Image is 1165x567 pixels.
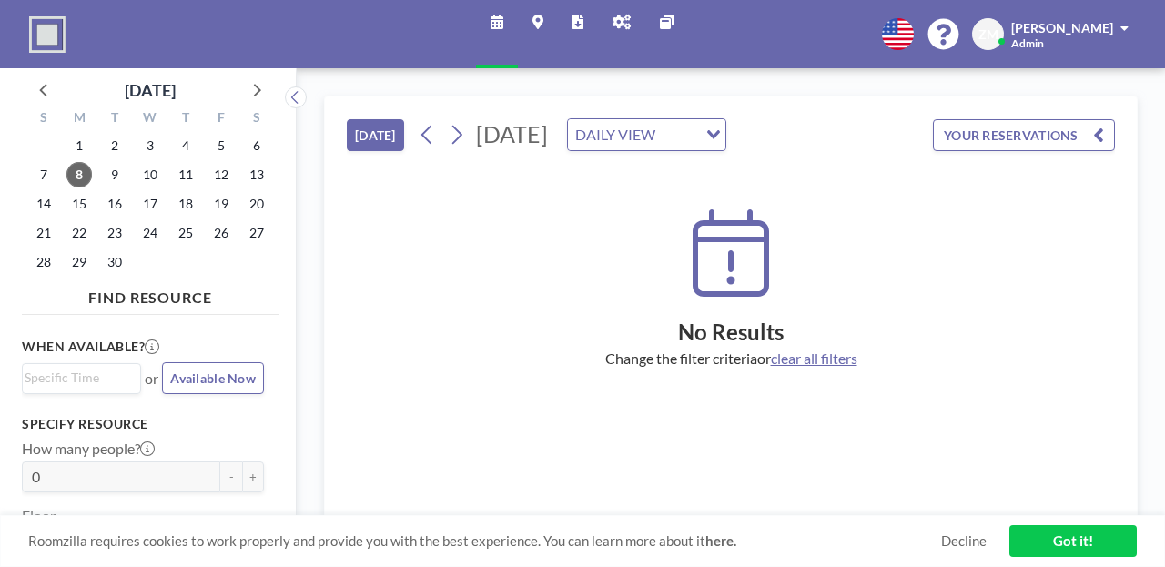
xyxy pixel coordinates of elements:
div: T [167,107,203,131]
span: Friday, September 12, 2025 [208,162,234,187]
button: [DATE] [347,119,404,151]
span: Sunday, September 14, 2025 [31,191,56,217]
span: Sunday, September 21, 2025 [31,220,56,246]
h4: FIND RESOURCE [22,281,279,307]
label: Floor [22,507,56,525]
input: Search for option [661,123,695,147]
span: Saturday, September 13, 2025 [244,162,269,187]
span: Saturday, September 6, 2025 [244,133,269,158]
span: ZM [978,26,998,43]
span: Wednesday, September 10, 2025 [137,162,163,187]
a: Decline [941,532,987,550]
span: Sunday, September 28, 2025 [31,249,56,275]
span: Thursday, September 4, 2025 [173,133,198,158]
span: Monday, September 8, 2025 [66,162,92,187]
label: How many people? [22,440,155,458]
span: Tuesday, September 23, 2025 [102,220,127,246]
span: or [145,370,158,388]
span: Monday, September 29, 2025 [66,249,92,275]
span: Wednesday, September 17, 2025 [137,191,163,217]
div: T [97,107,133,131]
span: Thursday, September 11, 2025 [173,162,198,187]
button: - [220,461,242,492]
span: Saturday, September 27, 2025 [244,220,269,246]
span: Admin [1011,36,1044,50]
span: DAILY VIEW [572,123,659,147]
span: Thursday, September 25, 2025 [173,220,198,246]
span: Monday, September 22, 2025 [66,220,92,246]
span: Change the filter criteria [605,349,757,367]
div: S [26,107,62,131]
span: [DATE] [476,120,548,147]
span: Wednesday, September 24, 2025 [137,220,163,246]
div: M [62,107,97,131]
div: W [133,107,168,131]
input: Search for option [25,368,130,388]
button: YOUR RESERVATIONS [933,119,1115,151]
div: [DATE] [125,77,176,103]
h3: Specify resource [22,416,264,432]
button: Available Now [162,362,264,394]
span: [PERSON_NAME] [1011,20,1113,35]
span: Available Now [170,370,256,386]
span: Thursday, September 18, 2025 [173,191,198,217]
span: or [757,349,771,367]
div: Search for option [23,364,140,391]
img: organization-logo [29,16,66,53]
span: Monday, September 1, 2025 [66,133,92,158]
span: clear all filters [771,349,857,367]
span: Tuesday, September 16, 2025 [102,191,127,217]
span: Tuesday, September 30, 2025 [102,249,127,275]
span: Friday, September 26, 2025 [208,220,234,246]
a: here. [705,532,736,549]
button: + [242,461,264,492]
span: Monday, September 15, 2025 [66,191,92,217]
span: Tuesday, September 9, 2025 [102,162,127,187]
a: Got it! [1009,525,1137,557]
h2: No Results [347,319,1115,346]
span: Tuesday, September 2, 2025 [102,133,127,158]
span: Friday, September 19, 2025 [208,191,234,217]
span: Wednesday, September 3, 2025 [137,133,163,158]
span: Saturday, September 20, 2025 [244,191,269,217]
div: F [203,107,238,131]
div: Search for option [568,119,725,150]
span: Roomzilla requires cookies to work properly and provide you with the best experience. You can lea... [28,532,941,550]
span: Sunday, September 7, 2025 [31,162,56,187]
span: Friday, September 5, 2025 [208,133,234,158]
div: S [238,107,274,131]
